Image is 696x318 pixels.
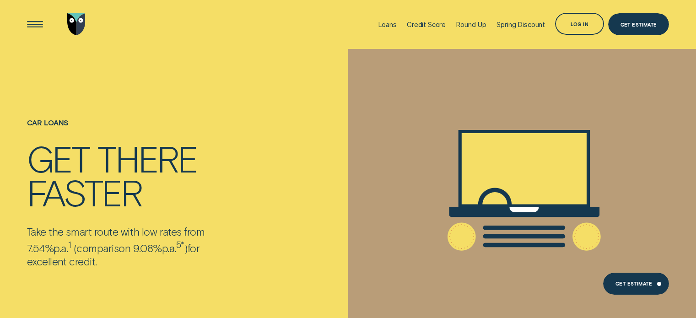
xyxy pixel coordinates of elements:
div: Credit Score [407,20,446,29]
div: Loans [378,20,397,29]
sup: 1 [68,239,71,250]
h1: Car loans [27,119,238,141]
a: Get Estimate [603,273,669,295]
a: Get Estimate [608,13,669,35]
h4: Get there faster [27,141,238,209]
div: there [97,141,197,175]
div: faster [27,175,141,209]
img: Wisr [67,13,86,35]
button: Open Menu [24,13,46,35]
button: Log in [555,13,604,35]
span: Per Annum [54,242,68,254]
div: Spring Discount [496,20,545,29]
div: Round Up [456,20,486,29]
span: ( [74,242,77,254]
div: Get [27,141,89,175]
span: p.a. [162,242,176,254]
span: p.a. [54,242,68,254]
span: ) [184,242,188,254]
span: Per Annum [162,242,176,254]
p: Take the smart route with low rates from 7.54% comparison 9.08% for excellent credit. [27,225,238,268]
